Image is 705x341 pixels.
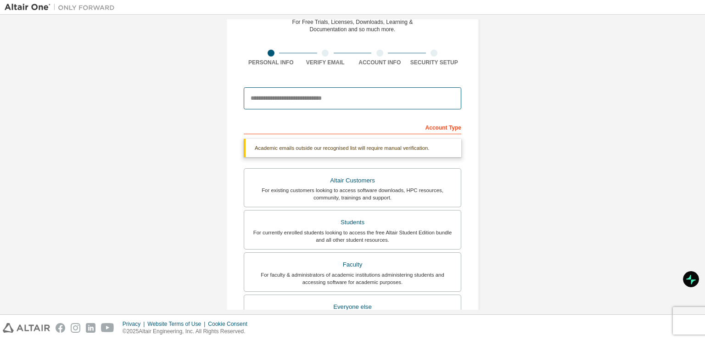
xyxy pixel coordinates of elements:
[250,187,455,201] div: For existing customers looking to access software downloads, HPC resources, community, trainings ...
[123,328,253,335] p: © 2025 Altair Engineering, Inc. All Rights Reserved.
[244,139,461,157] div: Academic emails outside our recognised list will require manual verification.
[250,301,455,313] div: Everyone else
[250,229,455,244] div: For currently enrolled students looking to access the free Altair Student Edition bundle and all ...
[250,216,455,229] div: Students
[3,323,50,333] img: altair_logo.svg
[352,59,407,66] div: Account Info
[71,323,80,333] img: instagram.svg
[147,320,208,328] div: Website Terms of Use
[101,323,114,333] img: youtube.svg
[5,3,119,12] img: Altair One
[208,320,252,328] div: Cookie Consent
[123,320,147,328] div: Privacy
[250,258,455,271] div: Faculty
[407,59,462,66] div: Security Setup
[250,174,455,187] div: Altair Customers
[56,323,65,333] img: facebook.svg
[244,119,461,134] div: Account Type
[298,59,353,66] div: Verify Email
[86,323,95,333] img: linkedin.svg
[244,59,298,66] div: Personal Info
[292,18,413,33] div: For Free Trials, Licenses, Downloads, Learning & Documentation and so much more.
[250,271,455,286] div: For faculty & administrators of academic institutions administering students and accessing softwa...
